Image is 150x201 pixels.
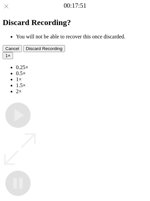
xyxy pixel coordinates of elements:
[3,18,147,27] h2: Discard Recording?
[3,45,22,52] button: Cancel
[5,53,8,58] span: 1
[16,82,147,88] li: 1.5×
[23,45,65,52] button: Discard Recording
[16,70,147,76] li: 0.5×
[16,76,147,82] li: 1×
[16,34,147,40] li: You will not be able to recover this once discarded.
[3,52,13,59] button: 1×
[64,2,86,9] a: 00:17:51
[16,88,147,94] li: 2×
[16,64,147,70] li: 0.25×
